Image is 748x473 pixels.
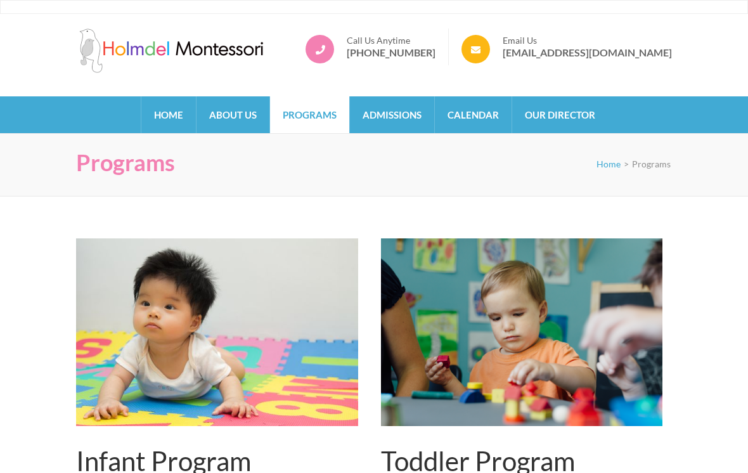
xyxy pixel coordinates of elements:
a: [PHONE_NUMBER] [347,46,435,59]
a: Our Director [512,96,608,133]
h1: Programs [76,149,175,176]
a: About Us [197,96,269,133]
a: Admissions [350,96,434,133]
a: Home [141,96,196,133]
span: Call Us Anytime [347,35,435,46]
span: Email Us [503,35,672,46]
a: Programs [270,96,349,133]
a: Home [596,159,621,169]
img: Holmdel Montessori School [76,29,266,73]
a: Calendar [435,96,512,133]
a: [EMAIL_ADDRESS][DOMAIN_NAME] [503,46,672,59]
span: > [624,159,629,169]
